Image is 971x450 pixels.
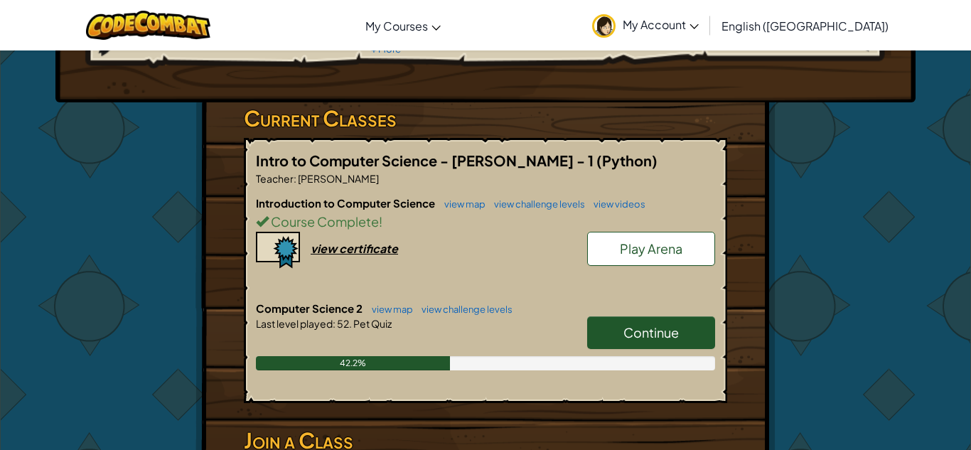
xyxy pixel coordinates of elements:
[333,317,336,330] span: :
[336,317,352,330] span: 52.
[365,304,413,315] a: view map
[592,14,616,38] img: avatar
[414,304,513,315] a: view challenge levels
[585,3,706,48] a: My Account
[256,151,596,169] span: Intro to Computer Science - [PERSON_NAME] - 1
[256,301,365,315] span: Computer Science 2
[721,18,889,33] span: English ([GEOGRAPHIC_DATA])
[256,241,398,256] a: view certificate
[596,151,658,169] span: (Python)
[311,241,398,256] div: view certificate
[256,232,300,269] img: certificate-icon.png
[86,11,210,40] img: CodeCombat logo
[269,213,379,230] span: Course Complete
[296,172,379,185] span: [PERSON_NAME]
[256,196,437,210] span: Introduction to Computer Science
[244,102,727,134] h3: Current Classes
[365,18,428,33] span: My Courses
[294,172,296,185] span: :
[379,213,382,230] span: !
[437,198,485,210] a: view map
[620,240,682,257] span: Play Arena
[714,6,896,45] a: English ([GEOGRAPHIC_DATA])
[256,172,294,185] span: Teacher
[256,317,333,330] span: Last level played
[623,17,699,32] span: My Account
[487,198,585,210] a: view challenge levels
[358,6,448,45] a: My Courses
[256,356,450,370] div: 42.2%
[352,317,392,330] span: Pet Quiz
[586,198,645,210] a: view videos
[623,324,679,341] span: Continue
